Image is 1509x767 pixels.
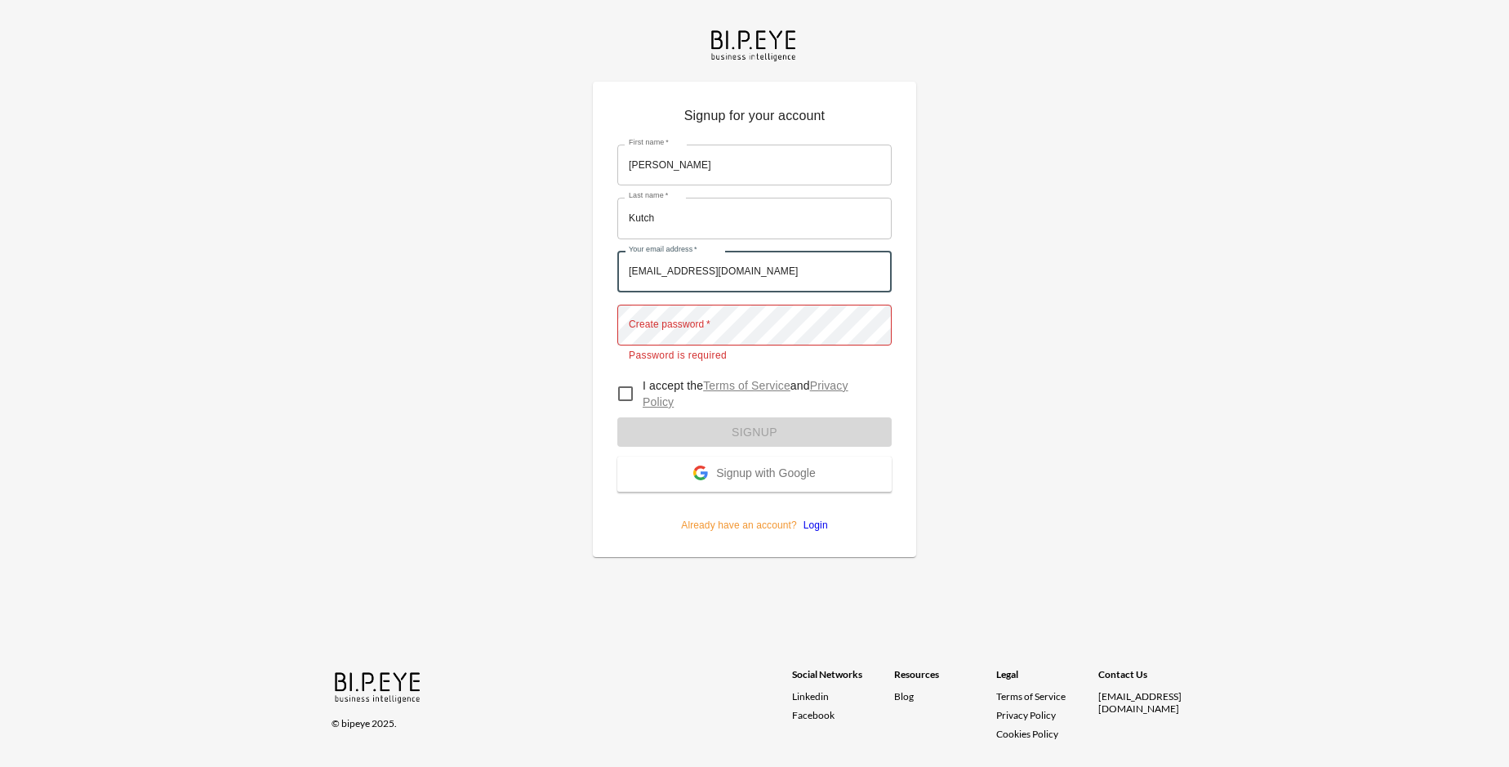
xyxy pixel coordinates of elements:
div: © bipeye 2025. [332,707,769,729]
a: Privacy Policy [643,379,848,408]
img: bipeye-logo [708,26,801,63]
span: Linkedin [792,690,829,702]
label: Last name [629,190,668,201]
a: Privacy Policy [996,709,1056,721]
a: Terms of Service [996,690,1092,702]
span: Signup with Google [716,466,815,483]
img: bipeye-logo [332,668,425,705]
a: Facebook [792,709,894,721]
div: Resources [894,668,996,690]
a: Login [797,520,828,531]
a: Blog [894,690,914,702]
div: Legal [996,668,1098,690]
p: I accept the and [643,377,879,410]
button: Signup with Google [617,457,892,492]
div: Social Networks [792,668,894,690]
p: Already have an account? [617,492,892,533]
span: Facebook [792,709,835,721]
a: Cookies Policy [996,728,1058,740]
a: Linkedin [792,690,894,702]
label: First name [629,137,669,148]
a: Terms of Service [703,379,790,392]
label: Your email address [629,244,697,255]
div: [EMAIL_ADDRESS][DOMAIN_NAME] [1098,690,1200,715]
p: Signup for your account [617,106,892,132]
p: Password is required [629,348,880,364]
div: Contact Us [1098,668,1200,690]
